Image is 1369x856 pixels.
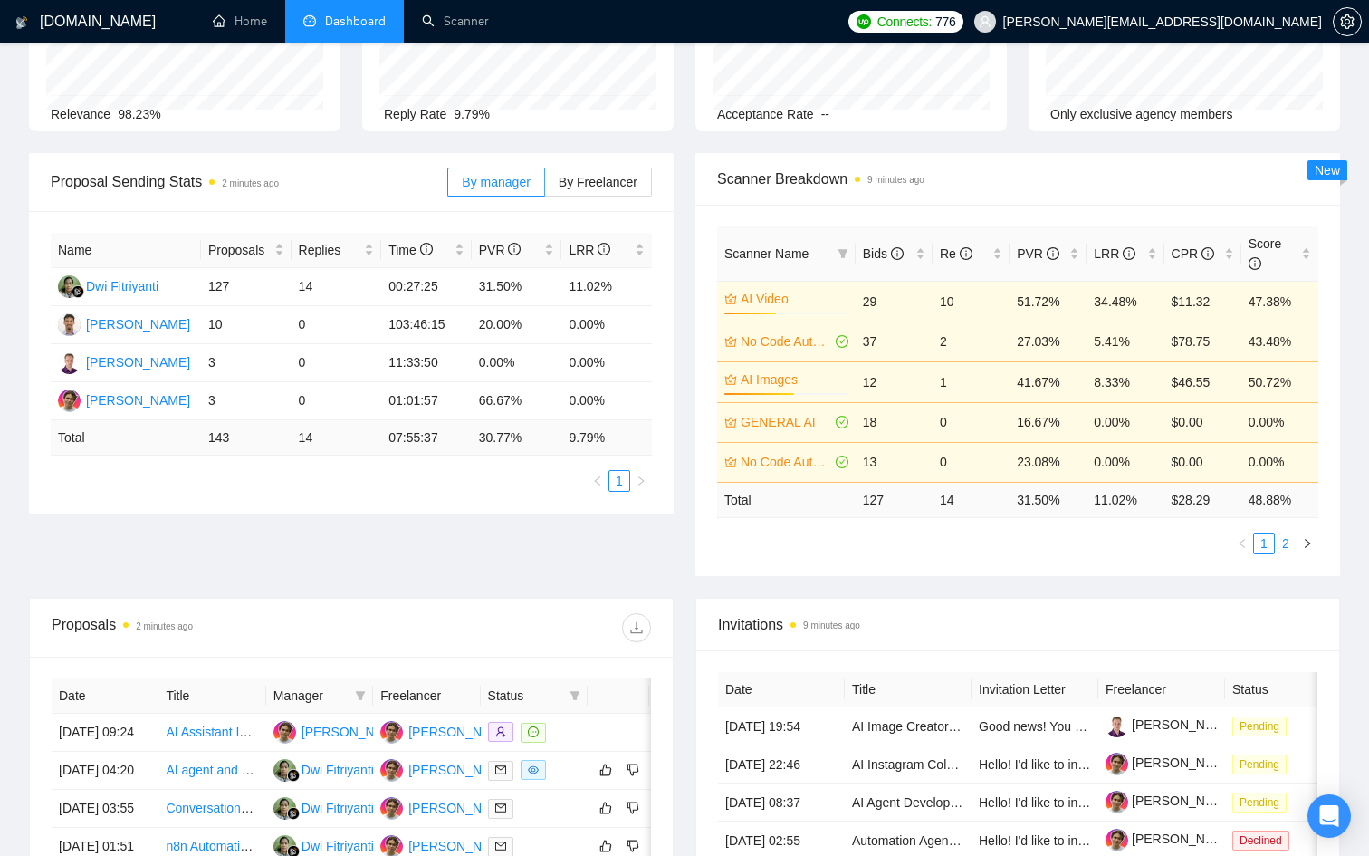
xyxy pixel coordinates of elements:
[1164,322,1241,361] td: $78.75
[718,707,845,745] td: [DATE] 19:54
[273,724,406,738] a: SC[PERSON_NAME]
[52,613,351,642] div: Proposals
[741,289,845,309] a: AI Video
[495,803,506,813] span: mail
[1302,538,1313,549] span: right
[302,722,406,742] div: [PERSON_NAME]
[845,745,972,784] td: AI Instagram Cold Dm and Conversation AI
[1231,533,1253,554] li: Previous Page
[559,175,637,189] span: By Freelancer
[325,14,386,29] span: Dashboard
[836,335,848,348] span: check-circle
[351,682,369,709] span: filter
[863,246,904,261] span: Bids
[213,14,267,29] a: homeHome
[857,14,871,29] img: upwork-logo.png
[852,833,1216,848] a: Automation Agency Partner for Cost-Efficient Voice AI Integration
[1232,793,1287,813] span: Pending
[136,621,193,631] time: 2 minutes ago
[528,765,539,775] span: eye
[58,390,81,412] img: SC
[287,769,300,782] img: gigradar-bm.png
[1106,793,1236,808] a: [PERSON_NAME]
[724,373,737,386] span: crown
[472,344,562,382] td: 0.00%
[933,482,1010,517] td: 14
[266,678,373,714] th: Manager
[381,344,472,382] td: 11:33:50
[1232,794,1294,809] a: Pending
[408,722,512,742] div: [PERSON_NAME]
[58,354,190,369] a: NJ[PERSON_NAME]
[158,790,265,828] td: Conversational Chatbot for Corporate Convention (W.sapp + AI + Image-to-Caricature Feature)
[561,344,652,382] td: 0.00%
[933,402,1010,442] td: 0
[58,392,190,407] a: SC[PERSON_NAME]
[472,268,562,306] td: 31.50%
[599,763,612,777] span: like
[381,420,472,456] td: 07:55:37
[852,719,1050,734] a: AI Image Creator for Facebook Ads
[52,752,158,790] td: [DATE] 04:20
[86,352,190,372] div: [PERSON_NAME]
[166,725,450,739] a: AI Assistant Integration for 401(k) Plan Documents
[1334,14,1361,29] span: setting
[528,726,539,737] span: message
[1017,246,1059,261] span: PVR
[592,476,603,486] span: left
[292,233,382,268] th: Replies
[1098,672,1225,707] th: Freelancer
[52,714,158,752] td: [DATE] 09:24
[561,382,652,420] td: 0.00%
[408,836,512,856] div: [PERSON_NAME]
[118,107,160,121] span: 98.23%
[1201,247,1214,260] span: info-circle
[273,686,348,706] span: Manager
[1010,361,1087,402] td: 41.67%
[454,107,490,121] span: 9.79%
[724,416,737,428] span: crown
[508,243,521,255] span: info-circle
[201,344,292,382] td: 3
[718,613,1317,636] span: Invitations
[803,620,860,630] time: 9 minutes ago
[935,12,955,32] span: 776
[384,107,446,121] span: Reply Rate
[741,412,832,432] a: GENERAL AI
[58,278,158,293] a: DFDwi Fitriyanti
[891,247,904,260] span: info-circle
[1106,717,1236,732] a: [PERSON_NAME]
[51,420,201,456] td: Total
[561,268,652,306] td: 11.02%
[1276,534,1296,553] a: 2
[609,471,629,491] a: 1
[1047,247,1059,260] span: info-circle
[856,442,933,482] td: 13
[852,757,1095,772] a: AI Instagram Cold Dm and Conversation AI
[570,690,580,701] span: filter
[845,784,972,822] td: AI Agent Development for Document Q&A System
[622,759,644,781] button: dislike
[51,233,201,268] th: Name
[1164,482,1241,517] td: $ 28.29
[856,361,933,402] td: 12
[979,15,991,28] span: user
[598,243,610,255] span: info-circle
[717,168,1318,190] span: Scanner Breakdown
[495,841,506,851] span: mail
[1087,361,1163,402] td: 8.33%
[724,335,737,348] span: crown
[58,316,190,331] a: AC[PERSON_NAME]
[1241,361,1318,402] td: 50.72%
[380,762,512,776] a: SC[PERSON_NAME]
[380,759,403,782] img: SC
[933,322,1010,361] td: 2
[845,707,972,745] td: AI Image Creator for Facebook Ads
[158,752,265,790] td: AI agent and systems expert needed for urgent project
[933,361,1010,402] td: 1
[302,836,374,856] div: Dwi Fitriyanti
[273,838,374,852] a: DFDwi Fitriyanti
[1241,442,1318,482] td: 0.00%
[1172,246,1214,261] span: CPR
[933,281,1010,322] td: 10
